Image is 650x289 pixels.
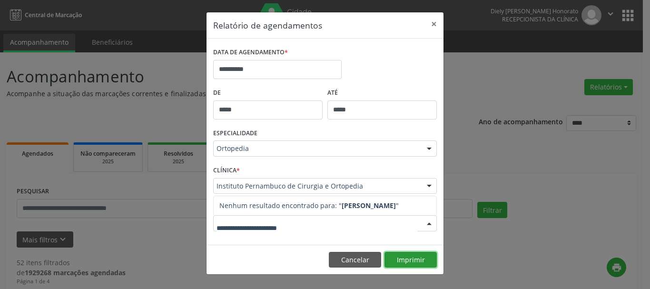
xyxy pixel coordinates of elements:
[217,144,417,153] span: Ortopedia
[217,181,417,191] span: Instituto Pernambuco de Cirurgia e Ortopedia
[213,126,257,141] label: ESPECIALIDADE
[424,12,443,36] button: Close
[327,86,437,100] label: ATÉ
[213,163,240,178] label: CLÍNICA
[213,86,323,100] label: De
[219,201,399,210] span: Nenhum resultado encontrado para: " "
[384,252,437,268] button: Imprimir
[213,19,322,31] h5: Relatório de agendamentos
[342,201,396,210] strong: [PERSON_NAME]
[213,45,288,60] label: DATA DE AGENDAMENTO
[329,252,381,268] button: Cancelar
